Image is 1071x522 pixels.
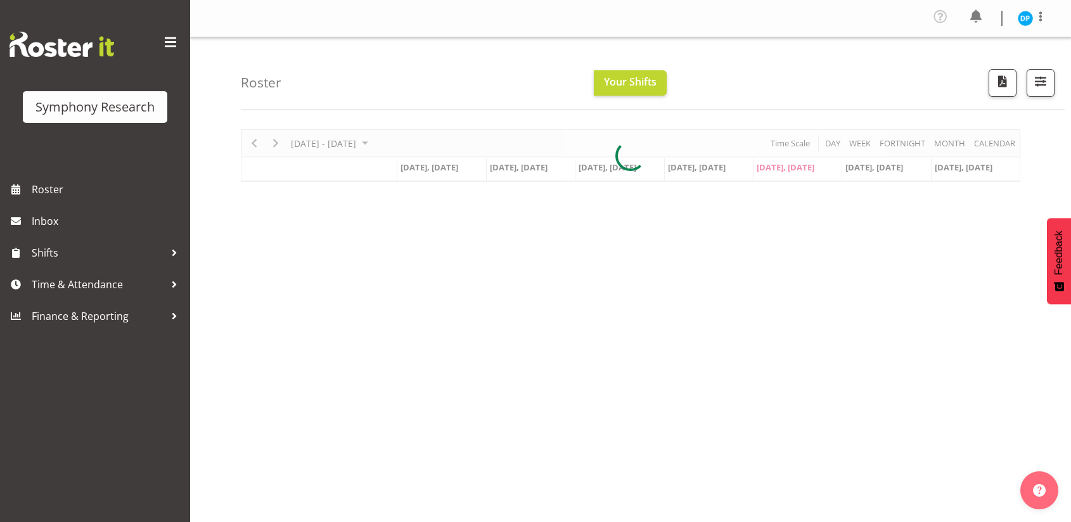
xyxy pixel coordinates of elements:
[32,212,184,231] span: Inbox
[32,243,165,262] span: Shifts
[32,275,165,294] span: Time & Attendance
[32,307,165,326] span: Finance & Reporting
[32,180,184,199] span: Roster
[1027,69,1055,97] button: Filter Shifts
[989,69,1016,97] button: Download a PDF of the roster according to the set date range.
[1033,484,1046,497] img: help-xxl-2.png
[1018,11,1033,26] img: divyadeep-parmar11611.jpg
[35,98,155,117] div: Symphony Research
[241,75,281,90] h4: Roster
[10,32,114,57] img: Rosterit website logo
[1047,218,1071,304] button: Feedback - Show survey
[1053,231,1065,275] span: Feedback
[604,75,657,89] span: Your Shifts
[594,70,667,96] button: Your Shifts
